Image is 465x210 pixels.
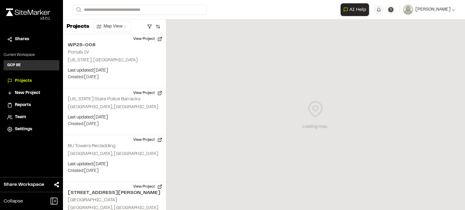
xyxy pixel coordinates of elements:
img: rebrand.png [6,8,50,16]
span: [PERSON_NAME] [415,6,450,13]
span: New Project [15,90,40,96]
a: Settings [7,126,56,133]
button: View Project [130,34,166,44]
a: Team [7,114,56,121]
div: Loading map... [302,124,329,130]
h3: GCP BE [7,63,21,68]
h2: WP25-008 [68,41,161,49]
span: Settings [15,126,32,133]
button: Open AI Assistant [341,3,369,16]
div: Oh geez...please don't... [6,16,50,21]
p: Last updated: [DATE] [68,114,161,121]
p: Created: [DATE] [68,168,161,174]
button: View Project [130,88,166,98]
span: AI Help [349,6,366,13]
h2: [GEOGRAPHIC_DATA] [68,198,117,202]
a: Shares [7,36,56,43]
span: Share Workspace [4,181,44,188]
a: Projects [7,78,56,84]
button: View Project [130,182,166,192]
p: [GEOGRAPHIC_DATA], [GEOGRAPHIC_DATA] [68,151,161,157]
h2: BU Towers Recladding [68,144,115,148]
span: Shares [15,36,29,43]
span: Collapse [4,198,23,205]
h2: [STREET_ADDRESS][PERSON_NAME] [68,189,161,196]
button: [PERSON_NAME] [403,5,455,15]
p: Created: [DATE] [68,74,161,81]
button: View Project [130,135,166,145]
span: Projects [15,78,32,84]
div: Open AI Assistant [341,3,371,16]
p: [US_STATE], [GEOGRAPHIC_DATA] [68,57,161,64]
p: [GEOGRAPHIC_DATA], [GEOGRAPHIC_DATA] [68,104,161,111]
p: Created: [DATE] [68,121,161,128]
span: Reports [15,102,31,108]
img: User [403,5,413,15]
p: Last updated: [DATE] [68,67,161,74]
a: Reports [7,102,56,108]
p: Last updated: [DATE] [68,161,161,168]
h2: [US_STATE] State Police Barracks [68,97,140,101]
p: Projects [67,23,89,31]
a: New Project [7,90,56,96]
button: Search [73,5,84,15]
p: Current Workspace [4,52,59,58]
span: Team [15,114,26,121]
h2: Portals IV [68,50,89,54]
